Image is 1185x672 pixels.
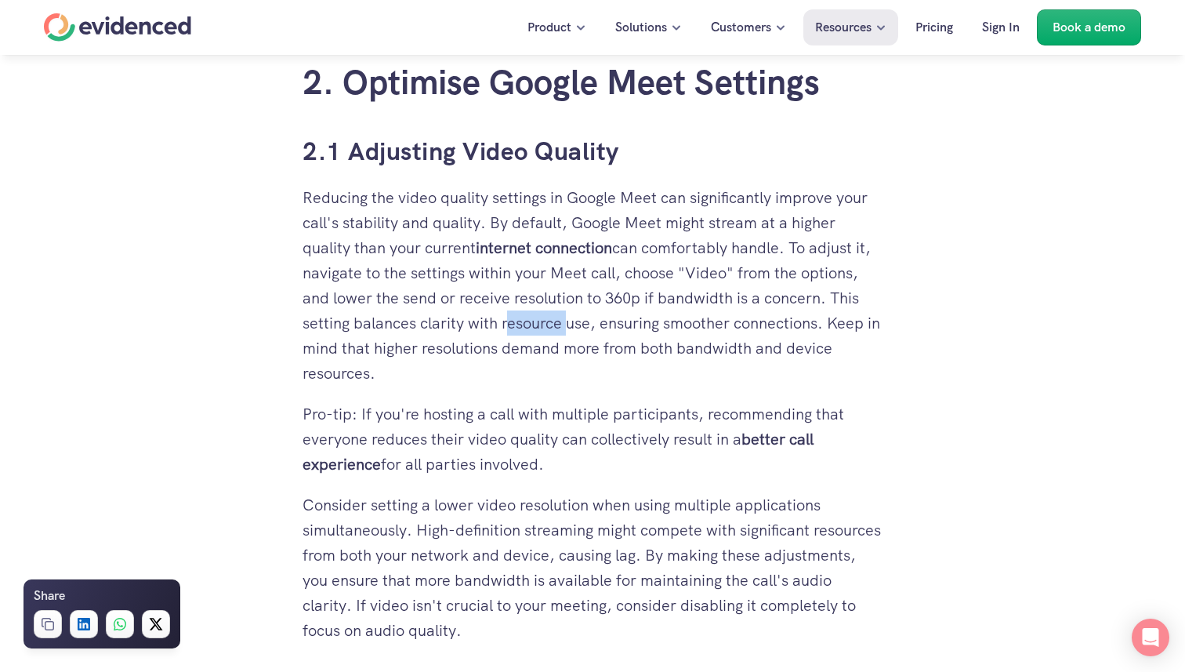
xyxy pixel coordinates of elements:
p: Consider setting a lower video resolution when using multiple applications simultaneously. High-d... [303,492,882,643]
p: Pro-tip: If you're hosting a call with multiple participants, recommending that everyone reduces ... [303,401,882,477]
p: Product [527,17,571,38]
strong: internet connection [476,238,612,258]
h6: Share [34,586,65,606]
a: Sign In [970,9,1031,45]
div: Open Intercom Messenger [1132,619,1169,656]
a: Pricing [904,9,965,45]
a: Home [44,13,191,42]
a: Book a demo [1037,9,1141,45]
p: Book a demo [1053,17,1125,38]
a: 2.1 Adjusting Video Quality [303,135,619,168]
p: Solutions [615,17,667,38]
p: Sign In [982,17,1020,38]
p: Pricing [915,17,953,38]
p: Resources [815,17,872,38]
p: Reducing the video quality settings in Google Meet can significantly improve your call's stabilit... [303,185,882,386]
p: Customers [711,17,771,38]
